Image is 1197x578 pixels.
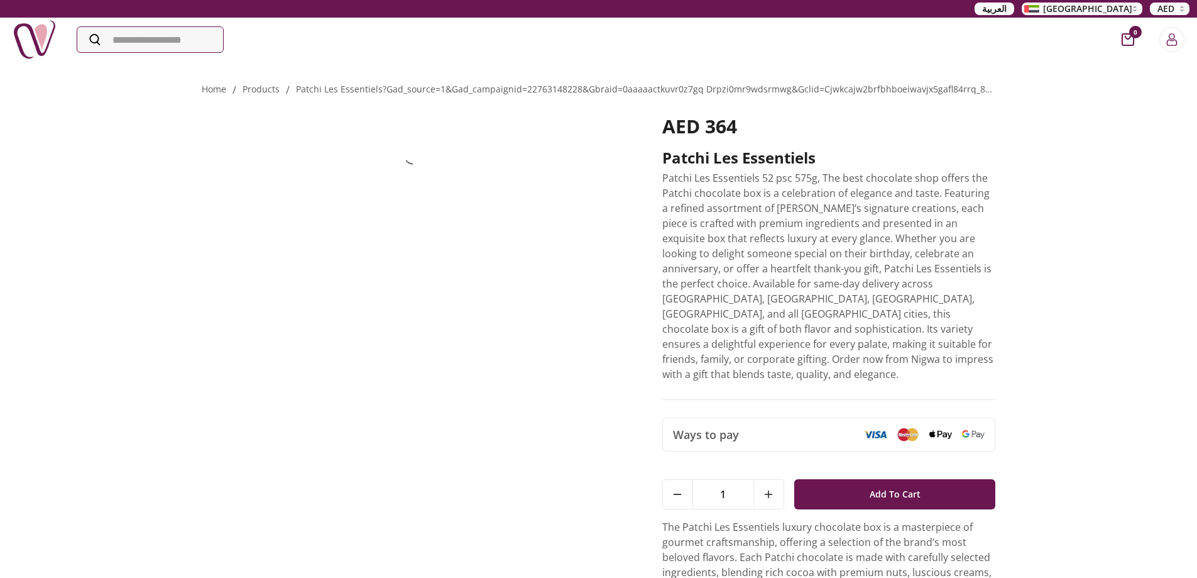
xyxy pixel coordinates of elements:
[383,115,445,178] img: Patchi Les Essentiels Chocolate shop Patchi Les Essentiels Patchi chocolate Birthday gift
[864,430,887,439] img: Visa
[13,18,57,62] img: Nigwa-uae-gifts
[1129,26,1142,38] span: 0
[243,83,280,95] a: products
[929,430,952,440] img: Apple Pay
[1157,3,1174,15] span: AED
[897,428,919,441] img: Mastercard
[1043,3,1132,15] span: [GEOGRAPHIC_DATA]
[1159,27,1184,52] button: Login
[870,483,921,506] span: Add To Cart
[662,148,996,168] h2: Patchi Les Essentiels
[286,82,290,97] li: /
[673,426,739,443] span: Ways to pay
[1024,5,1039,13] img: Arabic_dztd3n.png
[77,27,223,52] input: Search
[794,479,996,509] button: Add To Cart
[962,430,985,439] img: Google Pay
[693,480,753,509] span: 1
[1122,33,1134,46] button: cart-button
[662,113,737,139] span: AED 364
[662,170,996,382] p: Patchi Les Essentiels 52 psc 575g, The best chocolate shop offers the Patchi chocolate box is a c...
[1150,3,1189,15] button: AED
[982,3,1007,15] span: العربية
[232,82,236,97] li: /
[1022,3,1142,15] button: [GEOGRAPHIC_DATA]
[202,83,226,95] a: Home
